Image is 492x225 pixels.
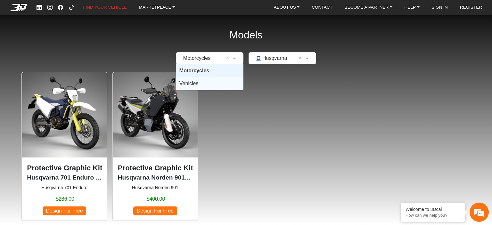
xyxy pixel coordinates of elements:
[406,213,460,218] p: How can we help you?
[27,173,102,182] p: Husqvarna 701 Enduro (2016-2024)
[299,54,304,62] span: Clean Field
[7,33,17,43] div: Navigation go back
[136,3,177,12] a: MARKETPLACE
[43,206,86,215] span: Design For Free
[179,81,199,86] span: Vehicles
[342,3,395,12] a: BECOME A PARTNER
[37,65,88,126] span: We're online!
[105,3,120,19] div: Minimize live chat window
[27,163,102,173] p: Protective Graphic Kit
[43,34,117,42] div: Chat with us now
[309,3,335,12] a: CONTACT
[457,3,485,12] a: REGISTER
[82,168,122,188] div: Articles
[27,184,102,191] small: Husqvarna 701 Enduro
[429,3,450,12] a: SIGN IN
[113,72,198,157] img: Norden 901null2021-2024
[3,146,122,168] textarea: Type your message and hit 'Enter'
[271,3,302,12] a: ABOUT US
[56,195,74,203] span: $286.00
[43,168,83,188] div: FAQs
[22,72,107,157] img: 701 Enduronull2016-2024
[118,173,193,182] p: Husqvarna Norden 901 (2021-2024)
[21,72,107,221] div: Husqvarna 701 Enduro
[179,68,209,73] span: Motorcycles
[3,180,43,184] span: Conversation
[112,72,198,221] div: Husqvarna Norden 901
[406,207,460,212] div: Welcome to 3Dcal
[176,64,243,90] ng-dropdown-panel: Options List
[147,195,165,203] span: $400.00
[133,206,177,215] span: Design For Free
[229,20,262,50] h2: Models
[226,54,231,62] span: Clean Field
[118,163,193,173] p: Protective Graphic Kit
[118,184,193,191] small: Husqvarna Norden 901
[80,3,129,12] a: FIND YOUR VEHICLE
[402,3,422,12] a: HELP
